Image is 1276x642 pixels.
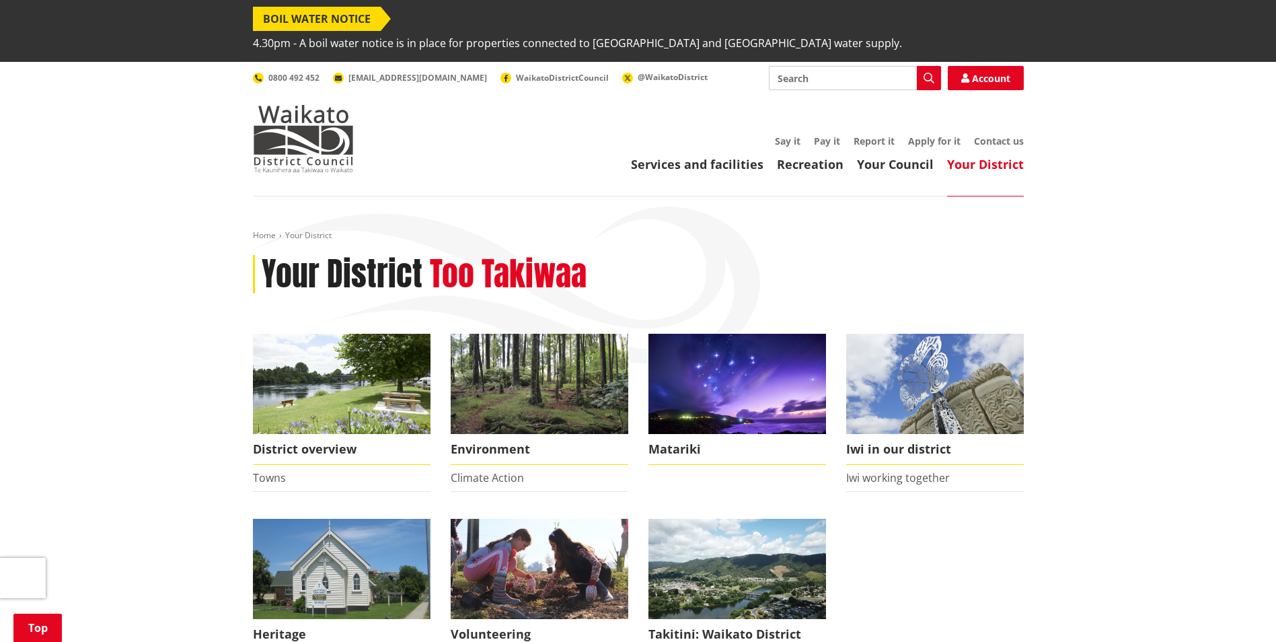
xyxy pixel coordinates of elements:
[947,156,1024,172] a: Your District
[13,614,62,642] a: Top
[333,72,487,83] a: [EMAIL_ADDRESS][DOMAIN_NAME]
[814,135,840,147] a: Pay it
[908,135,961,147] a: Apply for it
[648,334,826,465] a: Matariki
[430,255,587,294] h2: Too Takiwaa
[1214,585,1263,634] iframe: Messenger Launcher
[846,334,1024,434] img: Turangawaewae Ngaruawahia
[285,229,332,241] span: Your District
[846,470,950,485] a: Iwi working together
[253,230,1024,242] nav: breadcrumb
[857,156,934,172] a: Your Council
[451,334,628,465] a: Environment
[253,519,430,619] img: Raglan Church
[516,72,609,83] span: WaikatoDistrictCouncil
[777,156,843,172] a: Recreation
[253,7,381,31] span: BOIL WATER NOTICE
[268,72,320,83] span: 0800 492 452
[500,72,609,83] a: WaikatoDistrictCouncil
[974,135,1024,147] a: Contact us
[631,156,763,172] a: Services and facilities
[451,519,628,619] img: volunteer icon
[253,334,430,434] img: Ngaruawahia 0015
[846,334,1024,465] a: Turangawaewae Ngaruawahia Iwi in our district
[262,255,422,294] h1: Your District
[648,434,826,465] span: Matariki
[253,334,430,465] a: Ngaruawahia 0015 District overview
[622,71,708,83] a: @WaikatoDistrict
[648,334,826,434] img: Matariki over Whiaangaroa
[253,31,902,55] span: 4.30pm - A boil water notice is in place for properties connected to [GEOGRAPHIC_DATA] and [GEOGR...
[451,434,628,465] span: Environment
[253,229,276,241] a: Home
[638,71,708,83] span: @WaikatoDistrict
[775,135,800,147] a: Say it
[846,434,1024,465] span: Iwi in our district
[648,519,826,619] img: ngaaruawaahia
[348,72,487,83] span: [EMAIL_ADDRESS][DOMAIN_NAME]
[854,135,895,147] a: Report it
[253,434,430,465] span: District overview
[948,66,1024,90] a: Account
[451,470,524,485] a: Climate Action
[253,470,286,485] a: Towns
[253,105,354,172] img: Waikato District Council - Te Kaunihera aa Takiwaa o Waikato
[253,72,320,83] a: 0800 492 452
[451,334,628,434] img: biodiversity- Wright's Bush_16x9 crop
[769,66,941,90] input: Search input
